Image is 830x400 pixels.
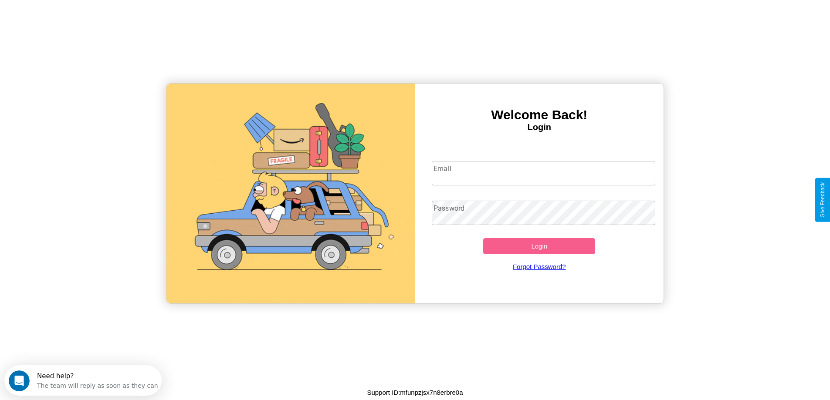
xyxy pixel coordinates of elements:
iframe: Intercom live chat discovery launcher [4,365,162,396]
div: Open Intercom Messenger [3,3,162,27]
a: Forgot Password? [427,254,651,279]
iframe: Intercom live chat [9,370,30,391]
div: Need help? [33,7,154,14]
p: Support ID: mfunpzjsx7n8erbre0a [367,387,463,398]
button: Login [483,238,595,254]
div: Give Feedback [820,182,826,218]
h3: Welcome Back! [415,108,664,122]
div: The team will reply as soon as they can [33,14,154,24]
h4: Login [415,122,664,132]
img: gif [166,84,415,303]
